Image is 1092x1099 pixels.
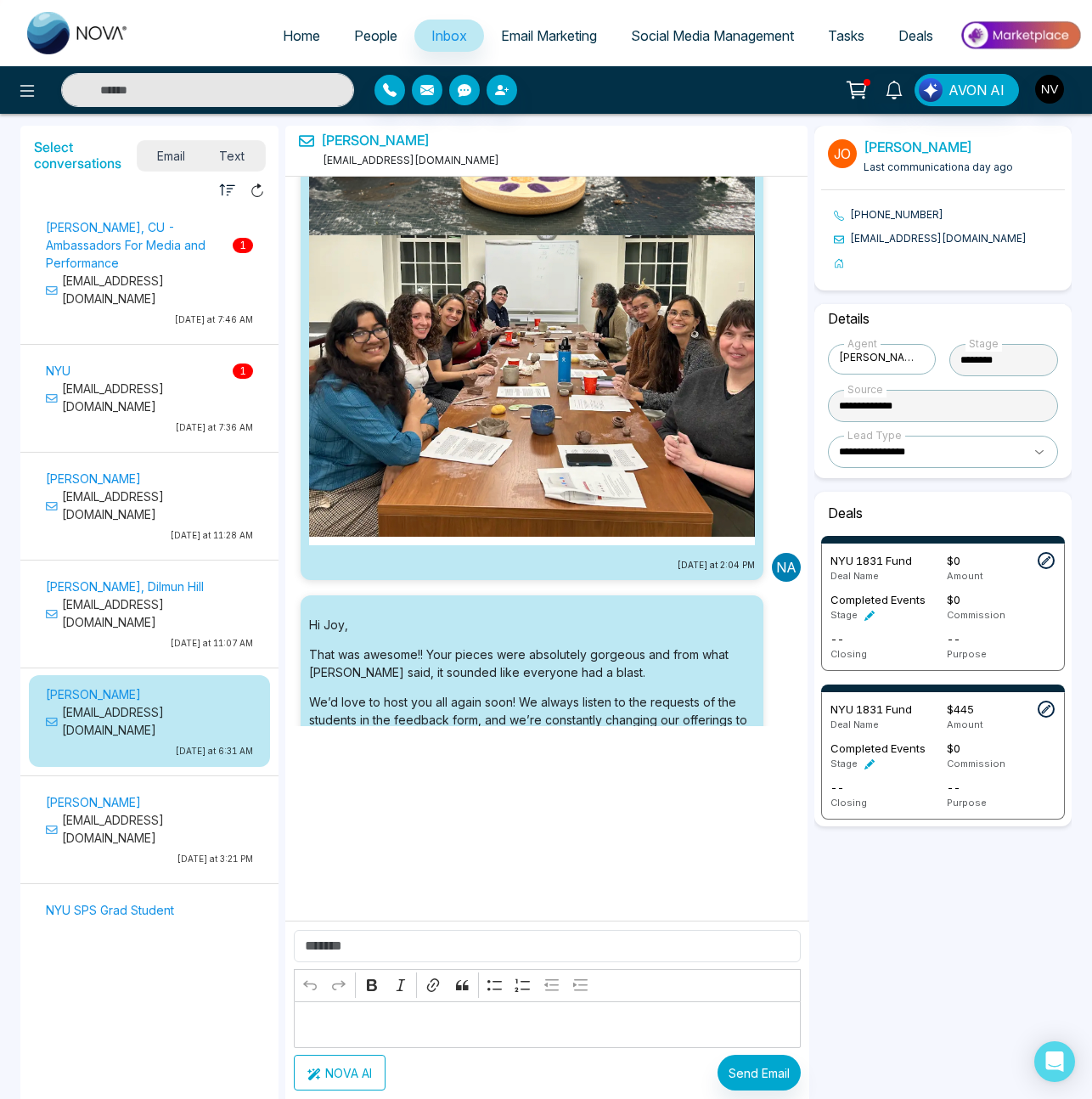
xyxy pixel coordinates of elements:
[844,336,881,352] div: Agent
[294,1001,801,1048] div: Editor editing area: main
[947,741,960,755] span: $0
[898,27,933,44] span: Deals
[844,382,887,397] div: Source
[947,554,960,567] span: $0
[614,20,811,52] a: Social Media Management
[46,272,253,307] p: [EMAIL_ADDRESS][DOMAIN_NAME]
[947,719,983,730] span: Amount
[919,78,943,102] img: Lead Flow
[947,702,974,716] span: $445
[830,758,858,769] span: Stage
[233,238,253,253] span: 1
[309,559,755,572] small: [DATE] at 2:04 PM
[46,745,253,758] p: [DATE] at 6:31 AM
[947,570,983,582] span: Amount
[46,793,253,811] p: [PERSON_NAME]
[830,781,844,794] span: --
[830,609,858,621] span: Stage
[718,1055,801,1091] button: Send Email
[354,27,397,44] span: People
[864,161,1013,173] span: Last communication a day ago
[947,593,960,606] span: $0
[141,144,203,167] span: Email
[294,1055,386,1091] button: NOVA AI
[947,797,987,809] span: Purpose
[844,428,905,443] div: Lead Type
[830,797,867,809] span: Closing
[947,758,1005,769] span: Commission
[830,554,912,567] span: NYU 1831 Fund
[631,27,794,44] span: Social Media Management
[46,421,253,434] p: [DATE] at 7:36 AM
[501,27,597,44] span: Email Marketing
[46,313,253,326] p: [DATE] at 7:46 AM
[46,488,253,523] p: [EMAIL_ADDRESS][DOMAIN_NAME]
[34,139,138,172] h5: Select conversations
[46,578,253,595] p: [PERSON_NAME], Dilmun Hill
[1035,75,1064,104] img: User Avatar
[46,218,253,272] p: [PERSON_NAME], CU - Ambassadors For Media and Performance
[830,570,879,582] span: Deal Name
[772,553,801,582] p: Na
[947,632,960,645] span: --
[321,132,430,149] a: [PERSON_NAME]
[821,499,1066,528] h6: Deals
[864,138,972,155] a: [PERSON_NAME]
[46,901,253,937] p: NYU SPS Grad Student ([PERSON_NAME])
[202,144,262,167] span: Text
[266,20,337,52] a: Home
[46,470,253,488] p: [PERSON_NAME]
[947,781,960,794] span: --
[233,364,253,379] span: 1
[834,207,1066,223] li: [PHONE_NUMBER]
[959,16,1082,54] img: Market-place.gif
[881,20,950,52] a: Deals
[46,637,253,650] p: [DATE] at 11:07 AM
[830,648,867,660] span: Closing
[46,595,253,631] p: [EMAIL_ADDRESS][DOMAIN_NAME]
[947,609,1005,621] span: Commission
[821,304,1066,334] h6: Details
[915,74,1019,106] button: AVON AI
[828,139,857,168] p: Jo
[965,336,1002,352] div: Stage
[414,20,484,52] a: Inbox
[830,702,912,716] span: NYU 1831 Fund
[830,593,926,606] span: Completed Events
[283,27,320,44] span: Home
[830,632,844,645] span: --
[830,741,926,755] span: Completed Events
[1034,1041,1075,1082] div: Open Intercom Messenger
[947,648,987,660] span: Purpose
[830,719,879,730] span: Deal Name
[46,362,253,380] p: NYU
[484,20,614,52] a: Email Marketing
[431,27,467,44] span: Inbox
[834,231,1066,246] li: [EMAIL_ADDRESS][DOMAIN_NAME]
[319,154,499,166] span: [EMAIL_ADDRESS][DOMAIN_NAME]
[337,20,414,52] a: People
[828,27,864,44] span: Tasks
[811,20,881,52] a: Tasks
[46,685,253,703] p: [PERSON_NAME]
[46,811,253,847] p: [EMAIL_ADDRESS][DOMAIN_NAME]
[948,80,1005,100] span: AVON AI
[294,969,801,1002] div: Editor toolbar
[46,380,253,415] p: [EMAIL_ADDRESS][DOMAIN_NAME]
[46,529,253,542] p: [DATE] at 11:28 AM
[27,12,129,54] img: Nova CRM Logo
[46,853,253,865] p: [DATE] at 3:21 PM
[46,703,253,739] p: [EMAIL_ADDRESS][DOMAIN_NAME]
[828,344,937,375] div: [PERSON_NAME]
